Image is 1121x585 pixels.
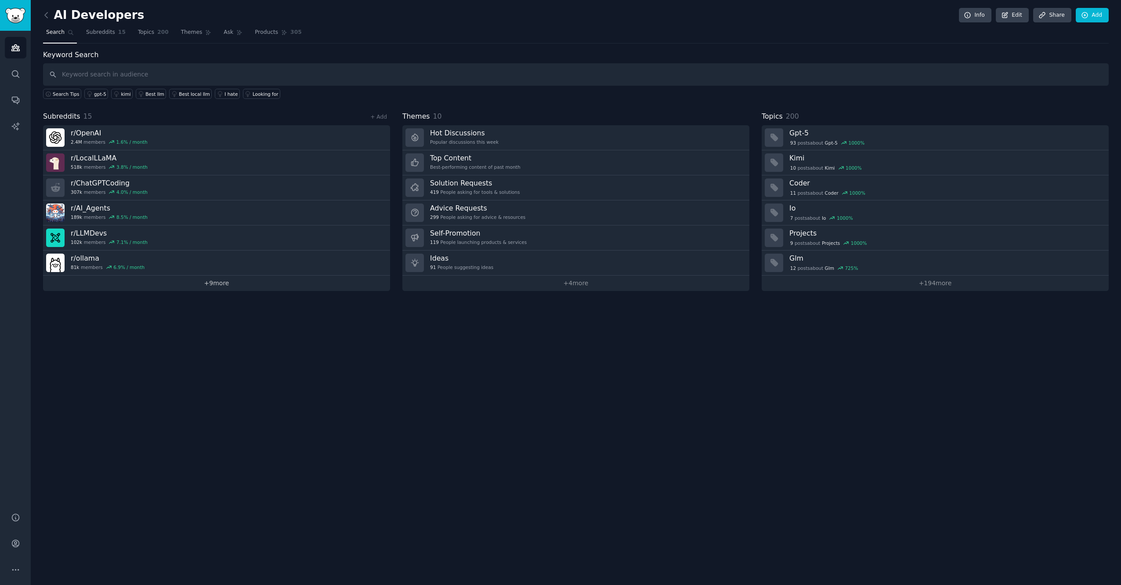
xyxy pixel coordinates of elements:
[135,25,172,44] a: Topics200
[290,29,302,36] span: 305
[46,128,65,147] img: OpenAI
[790,190,796,196] span: 11
[402,276,749,291] a: +4more
[46,203,65,222] img: AI_Agents
[43,225,390,251] a: r/LLMDevs102kmembers7.1% / month
[169,89,212,99] a: Best local llm
[5,8,25,23] img: GummySearch logo
[789,153,1103,163] h3: Kimi
[145,91,164,97] div: Best llm
[71,128,148,138] h3: r/ OpenAI
[43,25,77,44] a: Search
[825,265,834,271] span: Glm
[43,51,98,59] label: Keyword Search
[118,29,126,36] span: 15
[121,91,130,97] div: kimi
[71,239,148,245] div: members
[43,89,81,99] button: Search Tips
[402,200,749,225] a: Advice Requests299People asking for advice & resources
[790,215,793,221] span: 7
[71,203,148,213] h3: r/ AI_Agents
[71,189,148,195] div: members
[762,111,783,122] span: Topics
[789,203,1103,213] h3: Io
[138,29,154,36] span: Topics
[762,200,1109,225] a: Io7postsaboutIo1000%
[837,215,853,221] div: 1000 %
[851,240,867,246] div: 1000 %
[43,200,390,225] a: r/AI_Agents189kmembers8.5% / month
[43,125,390,150] a: r/OpenAI2.4Mmembers1.6% / month
[71,139,148,145] div: members
[790,265,796,271] span: 12
[789,264,859,272] div: post s about
[789,139,865,147] div: post s about
[430,264,493,270] div: People suggesting ideas
[430,139,499,145] div: Popular discussions this week
[789,239,868,247] div: post s about
[789,229,1103,238] h3: Projects
[430,189,520,195] div: People asking for tools & solutions
[84,89,108,99] a: gpt-5
[430,189,439,195] span: 419
[181,29,203,36] span: Themes
[253,91,278,97] div: Looking for
[46,153,65,172] img: LocalLLaMA
[825,165,835,171] span: Kimi
[71,239,82,245] span: 102k
[402,125,749,150] a: Hot DiscussionsPopular discussions this week
[789,254,1103,263] h3: Glm
[789,189,866,197] div: post s about
[71,153,148,163] h3: r/ LocalLLaMA
[179,91,210,97] div: Best local llm
[43,8,144,22] h2: AI Developers
[46,29,65,36] span: Search
[825,140,838,146] span: Gpt-5
[43,150,390,175] a: r/LocalLLaMA518kmembers3.8% / month
[825,190,839,196] span: Coder
[1033,8,1071,23] a: Share
[43,111,80,122] span: Subreddits
[71,164,148,170] div: members
[430,164,521,170] div: Best-performing content of past month
[790,140,796,146] span: 93
[224,29,233,36] span: Ask
[221,25,246,44] a: Ask
[116,164,148,170] div: 3.8 % / month
[790,165,796,171] span: 10
[959,8,991,23] a: Info
[996,8,1029,23] a: Edit
[71,229,148,238] h3: r/ LLMDevs
[430,264,436,270] span: 91
[43,251,390,276] a: r/ollama81kmembers6.9% / month
[71,264,79,270] span: 81k
[402,150,749,175] a: Top ContentBest-performing content of past month
[430,229,527,238] h3: Self-Promotion
[86,29,115,36] span: Subreddits
[43,276,390,291] a: +9more
[849,190,865,196] div: 1000 %
[430,239,527,245] div: People launching products & services
[71,164,82,170] span: 518k
[430,214,525,220] div: People asking for advice & resources
[786,112,799,120] span: 200
[116,139,148,145] div: 1.6 % / month
[402,175,749,200] a: Solution Requests419People asking for tools & solutions
[83,112,92,120] span: 15
[762,251,1109,276] a: Glm12postsaboutGlm725%
[789,164,863,172] div: post s about
[53,91,80,97] span: Search Tips
[71,139,82,145] span: 2.4M
[848,140,864,146] div: 1000 %
[845,265,858,271] div: 725 %
[402,111,430,122] span: Themes
[430,254,493,263] h3: Ideas
[43,63,1109,86] input: Keyword search in audience
[846,165,862,171] div: 1000 %
[157,29,169,36] span: 200
[430,239,439,245] span: 119
[762,175,1109,200] a: Coder11postsaboutCoder1000%
[822,240,840,246] span: Projects
[762,225,1109,251] a: Projects9postsaboutProjects1000%
[762,125,1109,150] a: Gpt-593postsaboutGpt-51000%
